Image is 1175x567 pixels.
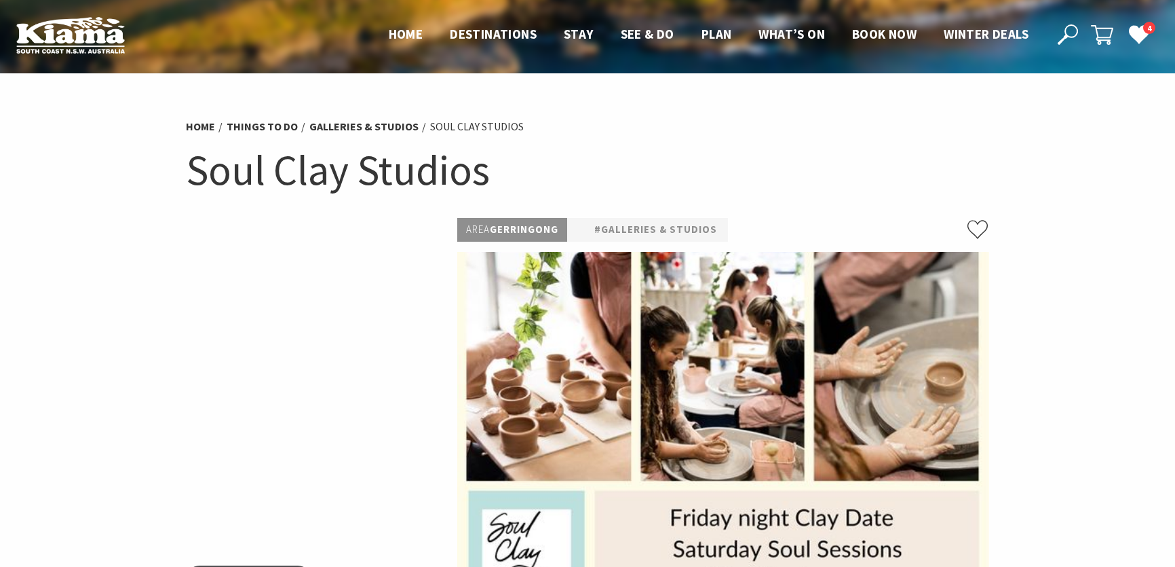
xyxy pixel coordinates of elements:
[758,26,825,42] span: What’s On
[1143,22,1155,35] span: 4
[375,24,1042,46] nav: Main Menu
[944,26,1028,42] span: Winter Deals
[389,26,423,42] span: Home
[430,118,524,136] li: Soul Clay Studios
[594,221,717,238] a: #Galleries & Studios
[16,16,125,54] img: Kiama Logo
[621,26,674,42] span: See & Do
[701,26,732,42] span: Plan
[466,223,490,236] span: Area
[227,120,298,134] a: Things To Do
[186,143,989,198] h1: Soul Clay Studios
[852,26,917,42] span: Book now
[1128,24,1149,44] a: 4
[186,120,215,134] a: Home
[457,218,567,242] p: Gerringong
[309,120,419,134] a: Galleries & Studios
[450,26,537,42] span: Destinations
[564,26,594,42] span: Stay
